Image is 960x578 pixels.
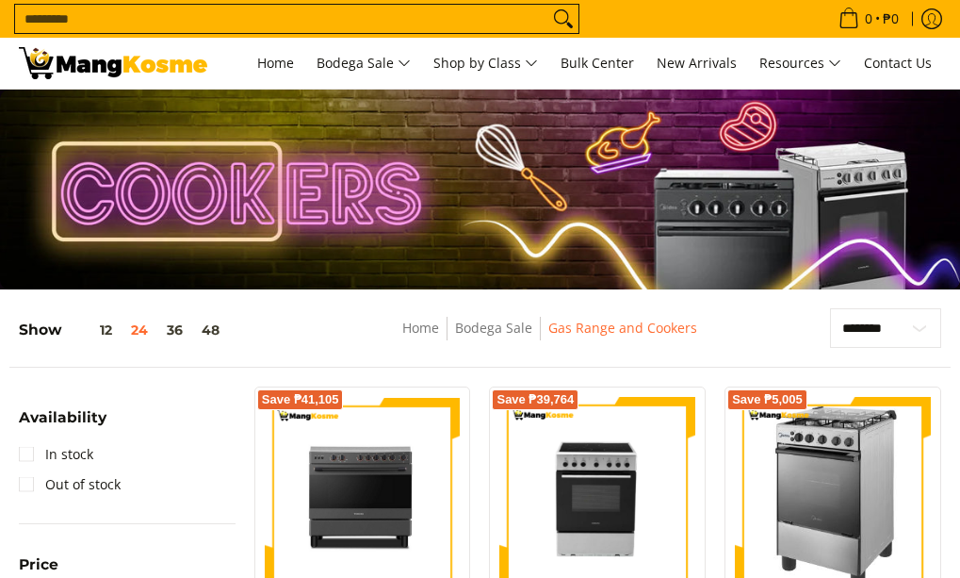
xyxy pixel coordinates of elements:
[880,12,902,25] span: ₱0
[122,322,157,338] button: 24
[157,322,192,338] button: 36
[862,12,875,25] span: 0
[19,410,106,439] summary: Open
[854,38,941,89] a: Contact Us
[433,52,538,75] span: Shop by Class
[759,52,841,75] span: Resources
[316,317,785,359] nav: Breadcrumbs
[19,470,121,500] a: Out of stock
[548,5,578,33] button: Search
[647,38,746,89] a: New Arrivals
[455,319,532,337] a: Bodega Sale
[317,52,411,75] span: Bodega Sale
[307,38,420,89] a: Bodega Sale
[833,8,904,29] span: •
[496,394,574,405] span: Save ₱39,764
[561,54,634,72] span: Bulk Center
[62,322,122,338] button: 12
[424,38,547,89] a: Shop by Class
[657,54,737,72] span: New Arrivals
[19,47,207,79] img: Gas Cookers &amp; Rangehood l Mang Kosme: Home Appliances Warehouse Sale
[262,394,339,405] span: Save ₱41,105
[19,410,106,425] span: Availability
[750,38,851,89] a: Resources
[226,38,941,89] nav: Main Menu
[19,321,229,339] h5: Show
[257,54,294,72] span: Home
[19,439,93,470] a: In stock
[732,394,803,405] span: Save ₱5,005
[548,319,697,337] a: Gas Range and Cookers
[192,322,229,338] button: 48
[864,54,932,72] span: Contact Us
[19,557,58,572] span: Price
[551,38,643,89] a: Bulk Center
[402,319,439,337] a: Home
[248,38,303,89] a: Home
